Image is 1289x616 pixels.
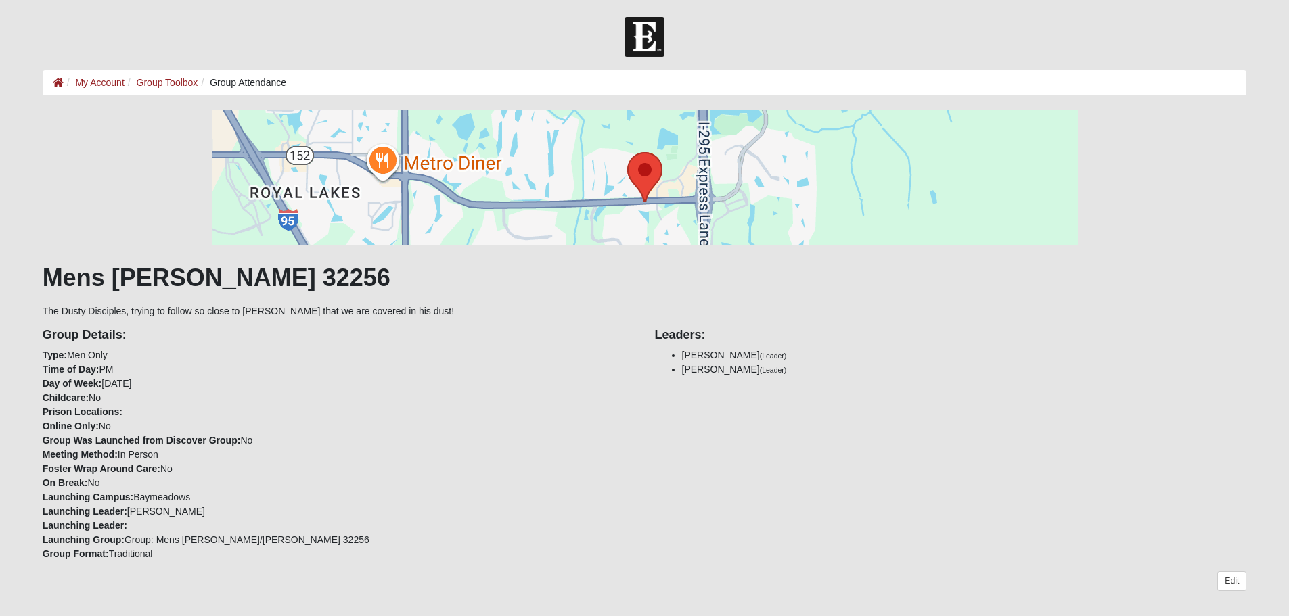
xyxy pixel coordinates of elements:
strong: Group Was Launched from Discover Group: [43,435,241,446]
h4: Group Details: [43,328,635,343]
strong: Launching Group: [43,534,125,545]
div: Men Only PM [DATE] No No No In Person No No Baymeadows [PERSON_NAME] Group: Mens [PERSON_NAME]/[P... [32,318,645,561]
small: (Leader) [760,352,787,360]
h1: Mens [PERSON_NAME] 32256 [43,263,1247,292]
small: (Leader) [760,366,787,374]
li: [PERSON_NAME] [682,362,1247,377]
img: Church of Eleven22 Logo [625,17,664,57]
a: Edit [1217,571,1246,591]
strong: Foster Wrap Around Care: [43,463,160,474]
strong: Time of Day: [43,364,99,375]
strong: Online Only: [43,421,99,431]
a: Group Toolbox [137,77,198,88]
strong: Prison Locations: [43,406,122,417]
strong: Launching Campus: [43,492,134,502]
a: My Account [75,77,124,88]
h4: Leaders: [655,328,1247,343]
strong: Childcare: [43,392,89,403]
strong: Day of Week: [43,378,102,389]
strong: Type: [43,350,67,360]
li: [PERSON_NAME] [682,348,1247,362]
strong: On Break: [43,477,88,488]
li: Group Attendance [198,76,286,90]
strong: Group Format: [43,548,109,559]
strong: Launching Leader: [43,520,127,531]
strong: Launching Leader: [43,506,127,517]
strong: Meeting Method: [43,449,118,460]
